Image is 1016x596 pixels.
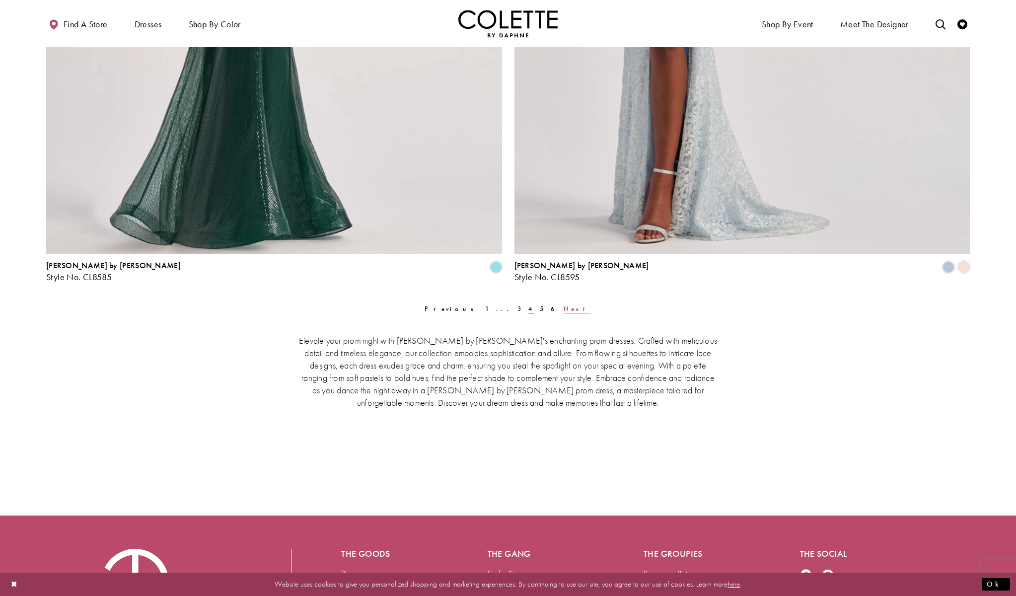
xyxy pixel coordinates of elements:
[458,10,558,37] a: Visit Home Page
[482,301,493,316] a: 1
[561,301,594,316] a: Next Page
[525,301,536,316] span: Current page
[822,569,834,582] a: Visit our Instagram - Opens in new tab
[514,271,580,283] span: Style No. CL8595
[189,19,241,29] span: Shop by color
[727,579,740,589] a: here
[341,568,364,579] a: Dresses
[425,304,479,313] span: Previous
[46,10,110,37] a: Find a store
[422,301,482,316] a: Prev Page
[46,271,112,283] span: Style No. CL8585
[297,334,719,409] p: Elevate your prom night with [PERSON_NAME] by [PERSON_NAME]'s enchanting prom dresses. Crafted wi...
[514,260,649,271] span: [PERSON_NAME] by [PERSON_NAME]
[551,304,556,313] span: 6
[135,19,162,29] span: Dresses
[72,578,944,591] p: Website uses cookies to give you personalized shopping and marketing experiences. By continuing t...
[759,10,816,37] span: Shop By Event
[537,301,548,316] a: 5
[6,576,23,593] button: Close Dialog
[488,568,525,579] a: Find a Store
[186,10,243,37] span: Shop by color
[514,261,649,282] div: Colette by Daphne Style No. CL8595
[564,304,591,313] span: Next
[493,301,514,316] a: ...
[540,304,545,313] span: 5
[528,304,533,313] span: 4
[800,569,812,582] a: Visit our Facebook - Opens in new tab
[933,10,948,37] a: Toggle search
[514,301,525,316] a: 3
[64,19,108,29] span: Find a store
[496,304,511,313] span: ...
[838,10,911,37] a: Meet the designer
[488,549,604,559] h5: The gang
[644,549,760,559] h5: The groupies
[800,549,916,559] h5: The social
[955,10,970,37] a: Check Wishlist
[548,301,559,316] a: 6
[46,261,181,282] div: Colette by Daphne Style No. CL8585
[341,549,447,559] h5: The goods
[644,568,701,579] a: Become a Retailer
[490,261,502,273] i: Spruce
[132,10,164,37] span: Dresses
[958,261,970,273] i: Blush
[46,260,181,271] span: [PERSON_NAME] by [PERSON_NAME]
[485,304,490,313] span: 1
[458,10,558,37] img: Colette by Daphne
[517,304,522,313] span: 3
[762,19,813,29] span: Shop By Event
[943,261,954,273] i: Ice Blue
[982,578,1010,591] button: Submit Dialog
[840,19,909,29] span: Meet the designer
